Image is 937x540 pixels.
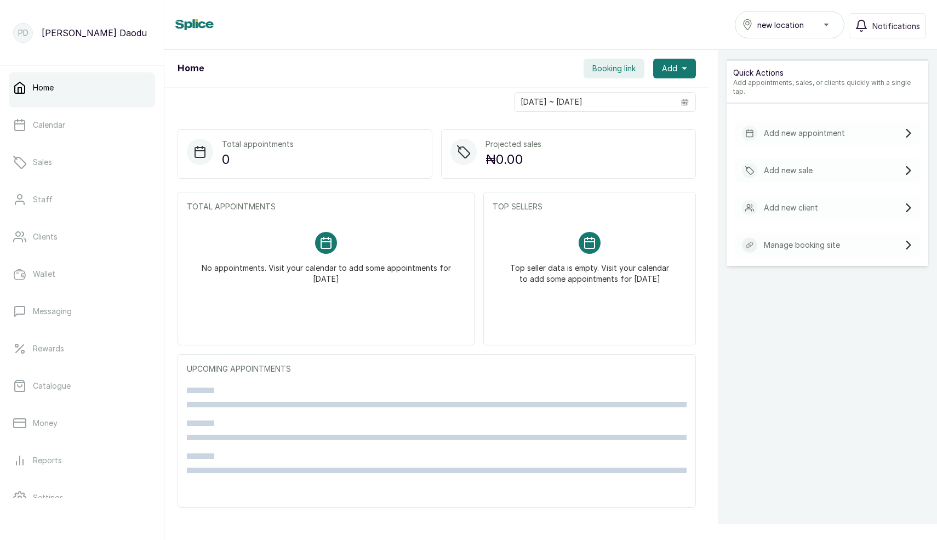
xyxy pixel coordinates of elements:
p: 0 [222,150,294,169]
p: Add appointments, sales, or clients quickly with a single tap. [733,78,922,96]
button: new location [735,11,844,38]
p: Add new client [764,202,818,213]
span: Notifications [872,20,920,32]
p: Wallet [33,269,55,280]
a: Home [9,72,155,103]
p: Calendar [33,120,65,130]
a: Reports [9,445,155,476]
a: Money [9,408,155,439]
p: No appointments. Visit your calendar to add some appointments for [DATE] [200,254,452,285]
button: Add [653,59,696,78]
a: Calendar [9,110,155,140]
p: Add new appointment [764,128,845,139]
p: Add new sale [764,165,813,176]
span: new location [757,19,804,31]
input: Select date [515,93,675,111]
p: Rewards [33,343,64,354]
p: Clients [33,231,58,242]
p: ₦0.00 [485,150,541,169]
a: Settings [9,482,155,513]
p: Top seller data is empty. Visit your calendar to add some appointments for [DATE] [506,254,673,285]
p: Messaging [33,306,72,317]
svg: calendar [681,98,689,106]
p: Quick Actions [733,67,922,78]
p: Money [33,418,58,429]
p: TOP SELLERS [493,201,687,212]
span: Booking link [592,63,636,74]
a: Rewards [9,333,155,364]
p: TOTAL APPOINTMENTS [187,201,465,212]
span: Add [662,63,677,74]
p: PD [18,27,28,38]
a: Clients [9,221,155,252]
a: Sales [9,147,155,178]
p: Sales [33,157,52,168]
p: Manage booking site [764,240,840,251]
p: Settings [33,492,64,503]
p: Home [33,82,54,93]
p: Staff [33,194,53,205]
a: Staff [9,184,155,215]
button: Booking link [584,59,644,78]
p: Reports [33,455,62,466]
h1: Home [178,62,204,75]
a: Catalogue [9,371,155,401]
p: Projected sales [485,139,541,150]
p: UPCOMING APPOINTMENTS [187,363,687,374]
a: Wallet [9,259,155,289]
p: [PERSON_NAME] Daodu [42,26,147,39]
p: Catalogue [33,380,71,391]
a: Messaging [9,296,155,327]
p: Total appointments [222,139,294,150]
button: Notifications [849,13,926,38]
